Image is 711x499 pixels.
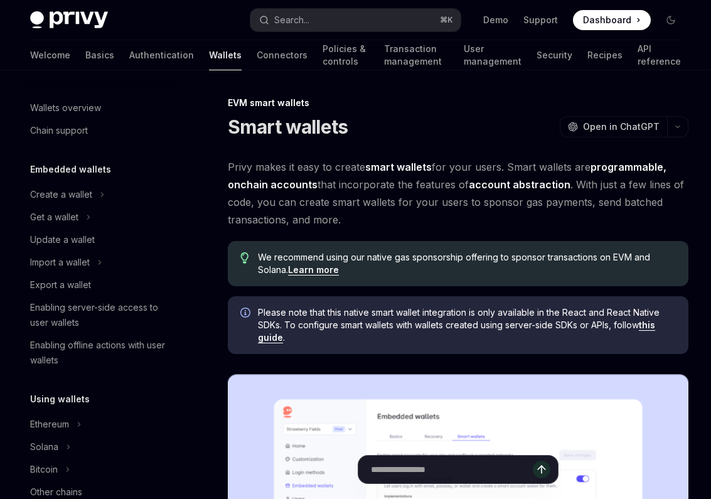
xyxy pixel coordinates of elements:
span: Privy makes it easy to create for your users. Smart wallets are that incorporate the features of ... [228,158,688,228]
h5: Embedded wallets [30,162,111,177]
div: Search... [274,13,309,28]
a: Security [537,40,572,70]
div: Enabling server-side access to user wallets [30,300,173,330]
span: Dashboard [583,14,631,26]
svg: Tip [240,252,249,264]
a: User management [464,40,521,70]
span: Open in ChatGPT [583,121,660,133]
a: Chain support [20,119,181,142]
a: Authentication [129,40,194,70]
strong: smart wallets [365,161,432,173]
div: Import a wallet [30,255,90,270]
a: Update a wallet [20,228,181,251]
button: Search...⌘K [250,9,461,31]
button: Toggle dark mode [661,10,681,30]
div: EVM smart wallets [228,97,688,109]
a: Connectors [257,40,307,70]
div: Get a wallet [30,210,78,225]
a: API reference [638,40,681,70]
a: Recipes [587,40,623,70]
span: We recommend using our native gas sponsorship offering to sponsor transactions on EVM and Solana. [258,251,676,276]
a: Dashboard [573,10,651,30]
div: Export a wallet [30,277,91,292]
a: Wallets [209,40,242,70]
div: Update a wallet [30,232,95,247]
div: Chain support [30,123,88,138]
a: Policies & controls [323,40,369,70]
div: Create a wallet [30,187,92,202]
div: Wallets overview [30,100,101,115]
a: Transaction management [384,40,449,70]
div: Ethereum [30,417,69,432]
a: Learn more [288,264,339,276]
div: Bitcoin [30,462,58,477]
a: Export a wallet [20,274,181,296]
img: dark logo [30,11,108,29]
a: Enabling offline actions with user wallets [20,334,181,372]
a: Support [523,14,558,26]
span: ⌘ K [440,15,453,25]
a: Enabling server-side access to user wallets [20,296,181,334]
h5: Using wallets [30,392,90,407]
a: Basics [85,40,114,70]
a: Welcome [30,40,70,70]
div: Enabling offline actions with user wallets [30,338,173,368]
button: Send message [533,461,550,478]
button: Open in ChatGPT [560,116,667,137]
a: Wallets overview [20,97,181,119]
a: account abstraction [469,178,570,191]
span: Please note that this native smart wallet integration is only available in the React and React Na... [258,306,676,344]
h1: Smart wallets [228,115,348,138]
a: Demo [483,14,508,26]
svg: Info [240,308,253,320]
div: Solana [30,439,58,454]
